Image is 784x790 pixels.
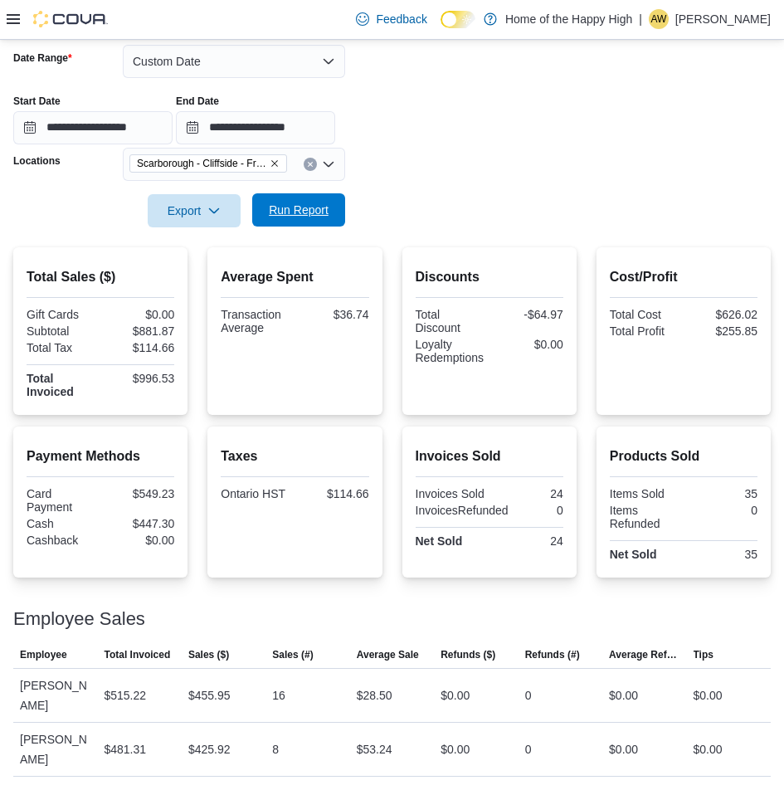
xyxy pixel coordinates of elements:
[269,202,329,218] span: Run Report
[525,739,532,759] div: 0
[525,685,532,705] div: 0
[13,154,61,168] label: Locations
[272,648,313,661] span: Sales (#)
[694,685,723,705] div: $0.00
[27,487,97,514] div: Card Payment
[221,487,291,500] div: Ontario HST
[137,155,266,172] span: Scarborough - Cliffside - Friendly Stranger
[649,9,669,29] div: Alexia Williams
[610,308,680,321] div: Total Cost
[687,504,757,517] div: 0
[27,372,74,398] strong: Total Invoiced
[221,308,291,334] div: Transaction Average
[129,154,287,173] span: Scarborough - Cliffside - Friendly Stranger
[123,45,345,78] button: Custom Date
[104,341,174,354] div: $114.66
[505,9,632,29] p: Home of the Happy High
[176,95,219,108] label: End Date
[493,534,563,548] div: 24
[441,685,470,705] div: $0.00
[610,324,680,338] div: Total Profit
[515,504,563,517] div: 0
[33,11,108,27] img: Cova
[104,324,174,338] div: $881.87
[416,267,563,287] h2: Discounts
[104,372,174,385] div: $996.53
[304,158,317,171] button: Clear input
[694,739,723,759] div: $0.00
[609,648,679,661] span: Average Refund
[349,2,433,36] a: Feedback
[687,548,757,561] div: 35
[416,504,509,517] div: InvoicesRefunded
[610,267,757,287] h2: Cost/Profit
[148,194,241,227] button: Export
[376,11,426,27] span: Feedback
[610,446,757,466] h2: Products Sold
[252,193,345,227] button: Run Report
[221,446,368,466] h2: Taxes
[104,308,174,321] div: $0.00
[13,95,61,108] label: Start Date
[610,487,680,500] div: Items Sold
[188,648,229,661] span: Sales ($)
[104,685,146,705] div: $515.22
[610,548,657,561] strong: Net Sold
[298,487,368,500] div: $114.66
[416,338,486,364] div: Loyalty Redemptions
[13,609,145,629] h3: Employee Sales
[221,267,368,287] h2: Average Spent
[416,534,463,548] strong: Net Sold
[272,739,279,759] div: 8
[650,9,666,29] span: AW
[322,158,335,171] button: Open list of options
[441,11,475,28] input: Dark Mode
[493,487,563,500] div: 24
[27,534,97,547] div: Cashback
[687,324,757,338] div: $255.85
[27,267,174,287] h2: Total Sales ($)
[416,308,486,334] div: Total Discount
[675,9,771,29] p: [PERSON_NAME]
[357,685,392,705] div: $28.50
[27,517,97,530] div: Cash
[27,341,97,354] div: Total Tax
[176,111,335,144] input: Press the down key to open a popover containing a calendar.
[687,487,757,500] div: 35
[27,308,97,321] div: Gift Cards
[493,338,563,351] div: $0.00
[104,739,146,759] div: $481.31
[609,739,638,759] div: $0.00
[610,504,680,530] div: Items Refunded
[27,446,174,466] h2: Payment Methods
[441,739,470,759] div: $0.00
[20,648,67,661] span: Employee
[27,324,97,338] div: Subtotal
[493,308,563,321] div: -$64.97
[525,648,580,661] span: Refunds (#)
[188,739,231,759] div: $425.92
[13,669,97,722] div: [PERSON_NAME]
[272,685,285,705] div: 16
[188,685,231,705] div: $455.95
[13,723,97,776] div: [PERSON_NAME]
[357,739,392,759] div: $53.24
[104,534,174,547] div: $0.00
[357,648,419,661] span: Average Sale
[609,685,638,705] div: $0.00
[104,487,174,500] div: $549.23
[104,517,174,530] div: $447.30
[416,446,563,466] h2: Invoices Sold
[13,51,72,65] label: Date Range
[441,648,495,661] span: Refunds ($)
[694,648,713,661] span: Tips
[270,158,280,168] button: Remove Scarborough - Cliffside - Friendly Stranger from selection in this group
[416,487,486,500] div: Invoices Sold
[13,111,173,144] input: Press the down key to open a popover containing a calendar.
[639,9,642,29] p: |
[158,194,231,227] span: Export
[298,308,368,321] div: $36.74
[687,308,757,321] div: $626.02
[104,648,170,661] span: Total Invoiced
